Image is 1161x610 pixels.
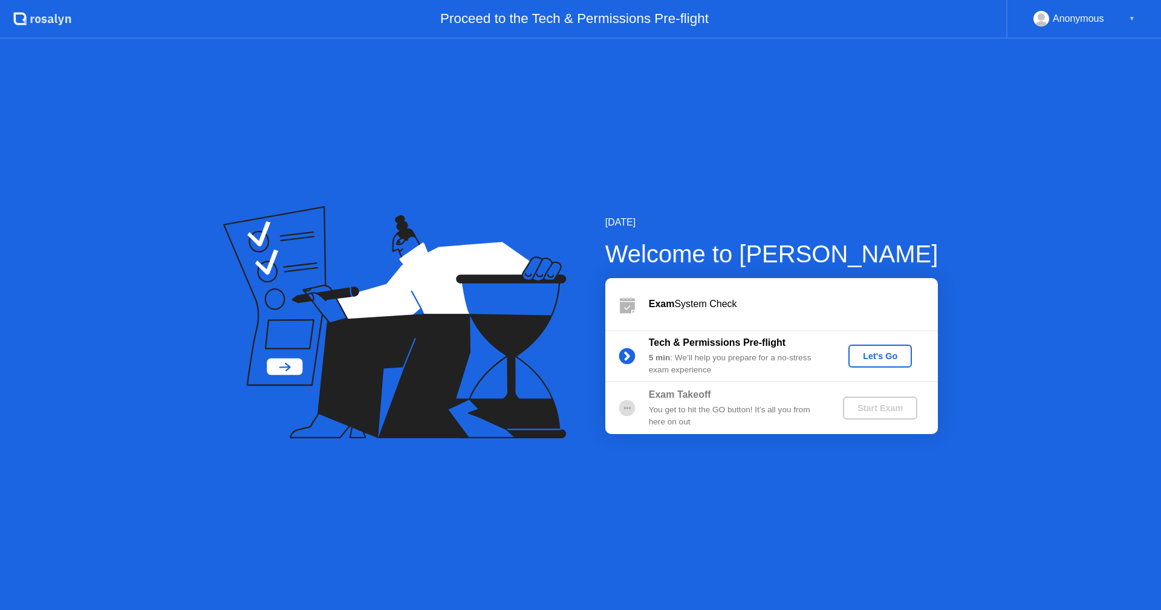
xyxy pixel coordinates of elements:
div: You get to hit the GO button! It’s all you from here on out [649,404,823,429]
div: : We’ll help you prepare for a no-stress exam experience [649,352,823,377]
div: ▼ [1129,11,1135,27]
div: System Check [649,297,938,311]
div: Anonymous [1053,11,1104,27]
b: Exam Takeoff [649,389,711,400]
b: 5 min [649,353,671,362]
b: Tech & Permissions Pre-flight [649,337,785,348]
button: Let's Go [848,345,912,368]
div: [DATE] [605,215,938,230]
b: Exam [649,299,675,309]
div: Start Exam [848,403,912,413]
div: Welcome to [PERSON_NAME] [605,236,938,272]
button: Start Exam [843,397,917,420]
div: Let's Go [853,351,907,361]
